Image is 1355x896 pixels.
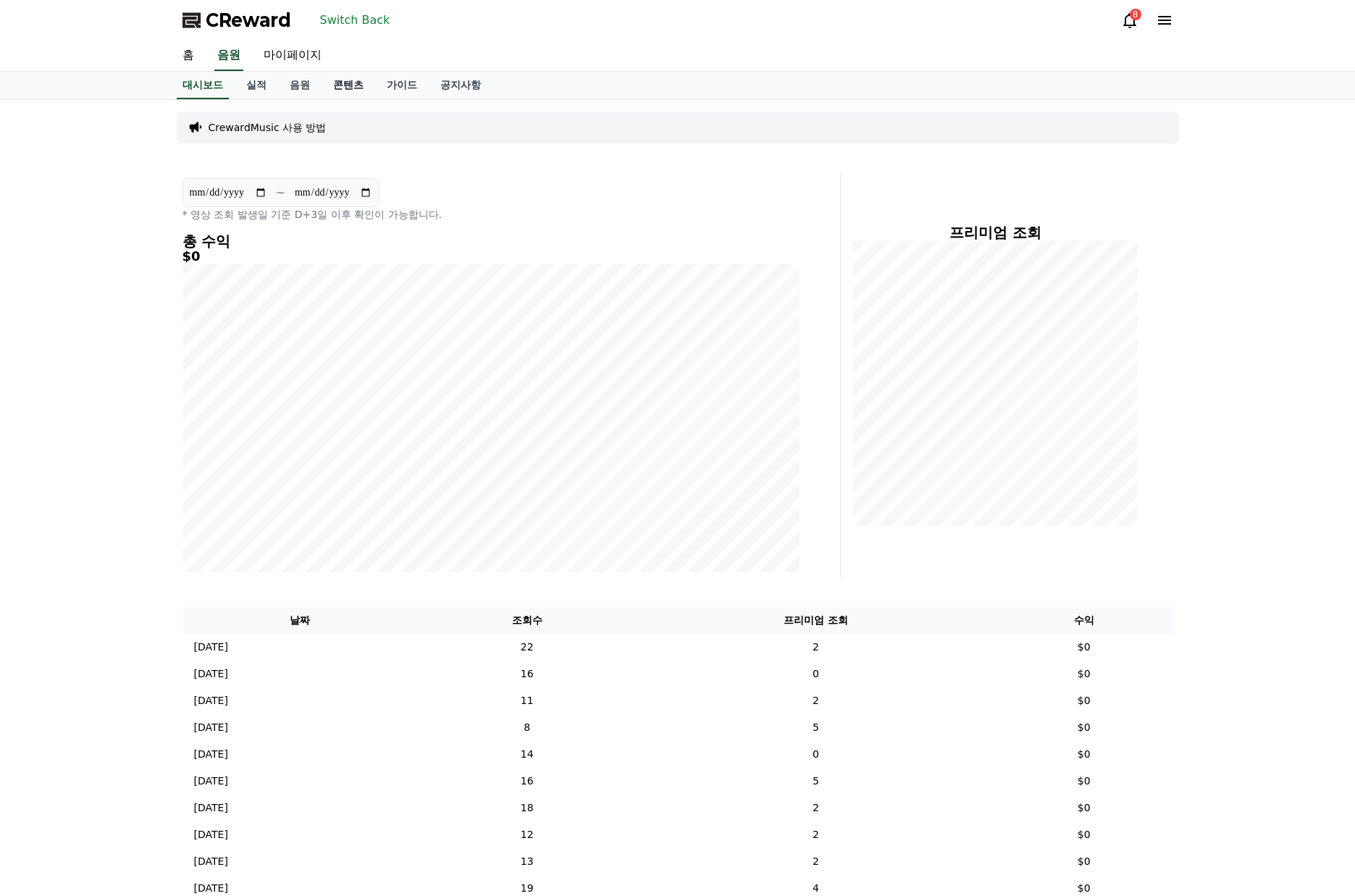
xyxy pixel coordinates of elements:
[252,41,333,71] a: 마이페이지
[194,881,228,896] p: [DATE]
[194,800,228,816] p: [DATE]
[375,72,429,99] a: 가이드
[637,821,995,848] td: 2
[314,9,396,32] button: Switch Back
[235,72,278,99] a: 실적
[995,661,1173,687] td: $0
[637,768,995,795] td: 5
[417,821,637,848] td: 12
[417,848,637,875] td: 13
[417,741,637,768] td: 14
[417,714,637,741] td: 8
[995,821,1173,848] td: $0
[417,687,637,714] td: 11
[637,607,995,634] th: 프리미엄 조회
[417,634,637,661] td: 22
[183,9,291,32] a: CReward
[183,233,800,249] h4: 총 수익
[417,795,637,821] td: 18
[637,661,995,687] td: 0
[637,848,995,875] td: 2
[417,768,637,795] td: 16
[637,714,995,741] td: 5
[995,768,1173,795] td: $0
[214,41,243,71] a: 음원
[852,225,1138,240] h4: 프리미엄 조회
[183,607,418,634] th: 날짜
[183,249,800,264] h5: $0
[209,120,327,135] a: CrewardMusic 사용 방법
[194,720,228,735] p: [DATE]
[995,607,1173,634] th: 수익
[995,714,1173,741] td: $0
[637,687,995,714] td: 2
[995,634,1173,661] td: $0
[194,854,228,869] p: [DATE]
[637,795,995,821] td: 2
[637,741,995,768] td: 0
[995,848,1173,875] td: $0
[183,207,800,222] p: * 영상 조회 발생일 기준 D+3일 이후 확인이 가능합니다.
[177,72,229,99] a: 대시보드
[278,72,322,99] a: 음원
[1121,12,1138,29] a: 8
[995,741,1173,768] td: $0
[322,72,375,99] a: 콘텐츠
[206,9,291,32] span: CReward
[194,666,228,682] p: [DATE]
[194,693,228,708] p: [DATE]
[194,640,228,655] p: [DATE]
[171,41,206,71] a: 홈
[276,184,285,201] p: ~
[194,827,228,842] p: [DATE]
[995,687,1173,714] td: $0
[429,72,492,99] a: 공지사항
[637,634,995,661] td: 2
[995,795,1173,821] td: $0
[194,774,228,789] p: [DATE]
[417,607,637,634] th: 조회수
[1130,9,1141,20] div: 8
[194,747,228,762] p: [DATE]
[417,661,637,687] td: 16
